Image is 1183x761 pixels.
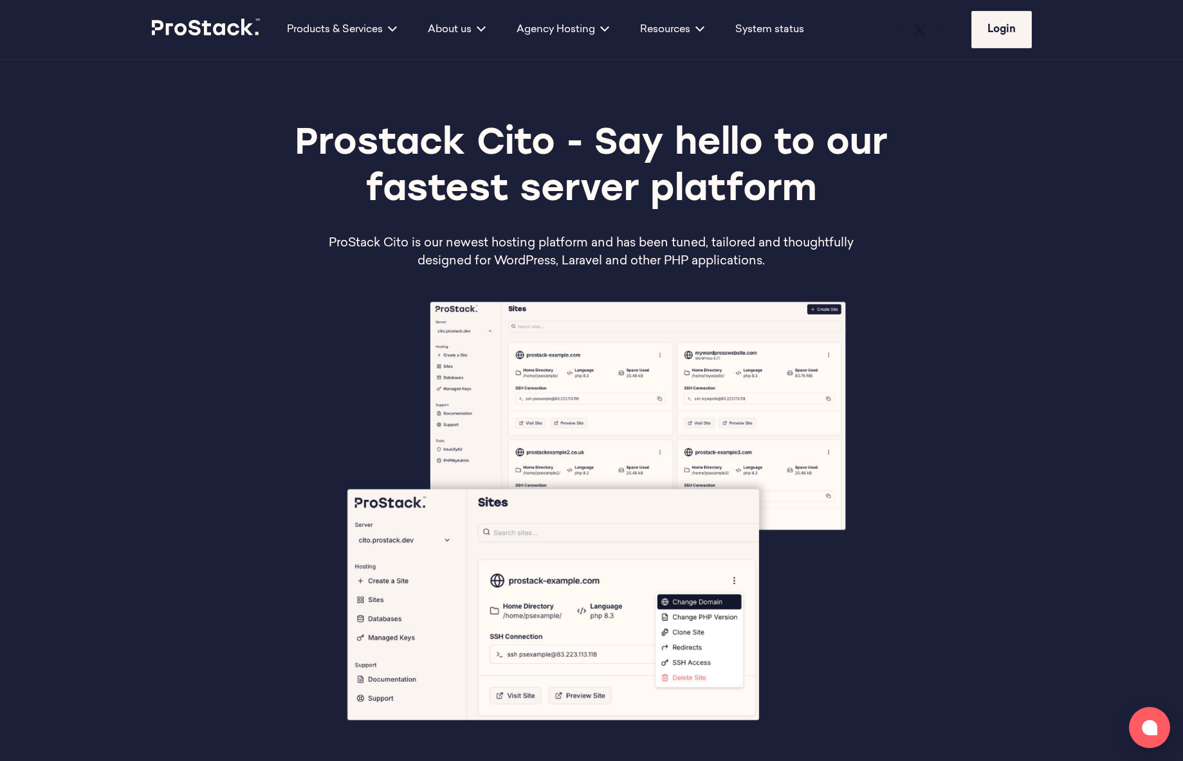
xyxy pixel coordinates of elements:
[1129,707,1170,748] button: Open chat window
[501,22,625,37] div: Agency Hosting
[735,22,804,37] a: System status
[327,297,856,739] img: Cito-website-page-1-768x644.png
[239,122,943,214] h1: Prostack Cito - Say hello to our fastest server platform
[271,22,412,37] div: Products & Services
[625,22,720,37] div: Resources
[412,22,501,37] div: About us
[152,19,261,41] a: Prostack logo
[327,235,856,271] p: ProStack Cito is our newest hosting platform and has been tuned, tailored and thoughtfully design...
[987,24,1016,35] span: Login
[971,11,1032,48] a: Login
